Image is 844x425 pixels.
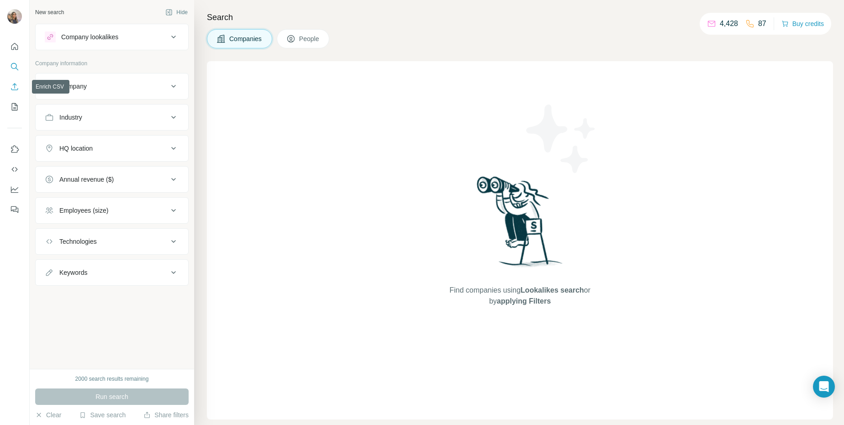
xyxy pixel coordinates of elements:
div: Employees (size) [59,206,108,215]
button: Technologies [36,231,188,252]
button: Feedback [7,201,22,218]
button: Annual revenue ($) [36,168,188,190]
img: Surfe Illustration - Woman searching with binoculars [473,174,568,276]
div: Company lookalikes [61,32,118,42]
button: Use Surfe on LinkedIn [7,141,22,157]
button: Company lookalikes [36,26,188,48]
button: Share filters [143,410,189,420]
h4: Search [207,11,833,24]
button: Dashboard [7,181,22,198]
button: My lists [7,99,22,115]
span: People [299,34,320,43]
div: Annual revenue ($) [59,175,114,184]
button: Enrich CSV [7,79,22,95]
button: Hide [159,5,194,19]
button: Clear [35,410,61,420]
span: Lookalikes search [521,286,584,294]
div: Technologies [59,237,97,246]
img: Avatar [7,9,22,24]
button: Save search [79,410,126,420]
span: applying Filters [497,297,551,305]
button: Keywords [36,262,188,283]
button: Quick start [7,38,22,55]
span: Find companies using or by [447,285,593,307]
button: Industry [36,106,188,128]
button: Company [36,75,188,97]
img: Surfe Illustration - Stars [520,98,602,180]
div: Industry [59,113,82,122]
div: Company [59,82,87,91]
button: Buy credits [781,17,824,30]
button: Use Surfe API [7,161,22,178]
div: Open Intercom Messenger [813,376,835,398]
div: New search [35,8,64,16]
span: Companies [229,34,263,43]
p: 87 [758,18,766,29]
div: 2000 search results remaining [75,375,149,383]
button: HQ location [36,137,188,159]
button: Search [7,58,22,75]
p: 4,428 [720,18,738,29]
p: Company information [35,59,189,68]
div: HQ location [59,144,93,153]
div: Keywords [59,268,87,277]
button: Employees (size) [36,199,188,221]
